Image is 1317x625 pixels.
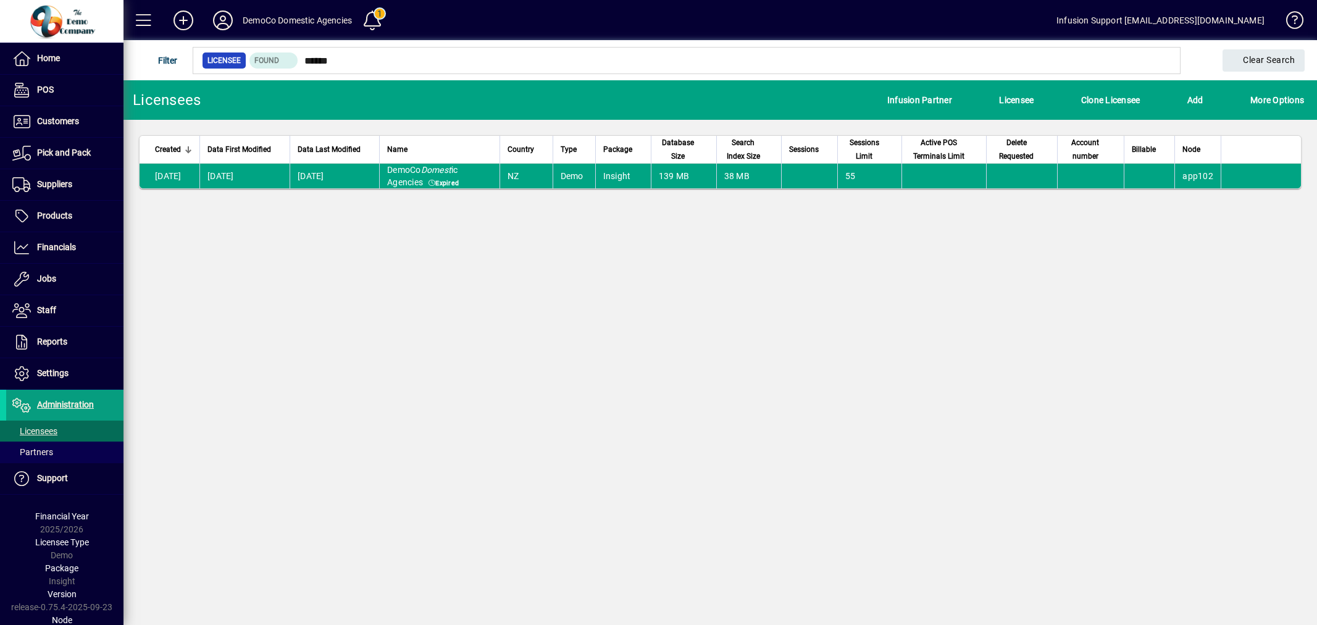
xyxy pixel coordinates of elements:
[133,90,201,110] div: Licensees
[863,89,955,111] button: Infusion Partner
[155,143,192,156] div: Created
[1182,143,1200,156] span: Node
[164,9,203,31] button: Add
[37,116,79,126] span: Customers
[37,305,56,315] span: Staff
[6,264,123,295] a: Jobs
[1232,55,1295,65] span: Clear Search
[724,136,763,163] span: Search Index Size
[866,95,952,105] span: Infusion Partner
[845,136,894,163] div: Sessions Limit
[789,143,819,156] span: Sessions
[6,442,123,463] a: Partners
[1065,136,1105,163] span: Account number
[909,136,979,163] div: Active POS Terminals Limit
[298,143,372,156] div: Data Last Modified
[37,242,76,252] span: Financials
[659,136,709,163] div: Database Size
[845,136,883,163] span: Sessions Limit
[6,295,123,326] a: Staff
[35,537,89,547] span: Licensee Type
[6,75,123,106] a: POS
[426,178,461,188] span: Expired
[1065,136,1116,163] div: Account number
[298,143,361,156] span: Data Last Modified
[6,421,123,442] a: Licensees
[789,143,830,156] div: Sessions
[12,426,57,436] span: Licensees
[994,136,1039,163] span: Delete Requested
[6,201,123,232] a: Products
[1163,89,1206,111] button: Add
[387,143,408,156] span: Name
[500,164,553,188] td: NZ
[6,138,123,169] a: Pick and Pack
[155,143,181,156] span: Created
[290,164,379,188] td: [DATE]
[387,165,458,187] span: DemoCo ic Agencies
[508,143,534,156] span: Country
[659,136,698,163] span: Database Size
[37,337,67,346] span: Reports
[6,463,123,494] a: Support
[48,589,77,599] span: Version
[651,164,716,188] td: 139 MB
[6,327,123,358] a: Reports
[133,49,181,72] button: Filter
[52,615,72,625] span: Node
[140,164,199,188] td: [DATE]
[1223,49,1305,72] button: Clear
[249,52,298,69] mat-chip: Found Status: Found
[6,232,123,263] a: Financials
[553,164,595,188] td: Demo
[6,43,123,74] a: Home
[207,54,241,67] span: Licensee
[199,164,290,188] td: [DATE]
[136,56,178,65] span: Filter
[837,164,901,188] td: 55
[421,165,452,175] em: Domest
[243,10,352,30] div: DemoCo Domestic Agencies
[37,53,60,63] span: Home
[35,511,89,521] span: Financial Year
[6,169,123,200] a: Suppliers
[207,143,282,156] div: Data First Modified
[37,179,72,189] span: Suppliers
[1166,95,1203,105] span: Add
[978,95,1034,105] span: Licensee
[1060,95,1140,105] span: Clone Licensee
[603,143,643,156] div: Package
[1266,166,1286,186] button: More options
[561,143,577,156] span: Type
[975,89,1037,111] button: Licensee
[1056,89,1143,111] button: Clone Licensee
[207,143,271,156] span: Data First Modified
[603,143,632,156] span: Package
[994,136,1050,163] div: Delete Requested
[716,164,781,188] td: 38 MB
[1226,89,1308,111] button: More Options
[37,148,91,157] span: Pick and Pack
[37,211,72,220] span: Products
[12,447,53,457] span: Partners
[37,400,94,409] span: Administration
[387,143,492,156] div: Name
[6,106,123,137] a: Customers
[37,368,69,378] span: Settings
[254,56,279,65] span: Found
[595,164,651,188] td: Insight
[508,143,545,156] div: Country
[1234,166,1253,186] button: Edit
[1132,143,1156,156] span: Billable
[1229,95,1305,105] span: More Options
[1277,2,1302,43] a: Knowledge Base
[1056,10,1265,30] div: Infusion Support [EMAIL_ADDRESS][DOMAIN_NAME]
[724,136,774,163] div: Search Index Size
[45,563,78,573] span: Package
[6,358,123,389] a: Settings
[909,136,968,163] span: Active POS Terminals Limit
[561,143,588,156] div: Type
[1182,143,1213,156] div: Node
[37,85,54,94] span: POS
[37,274,56,283] span: Jobs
